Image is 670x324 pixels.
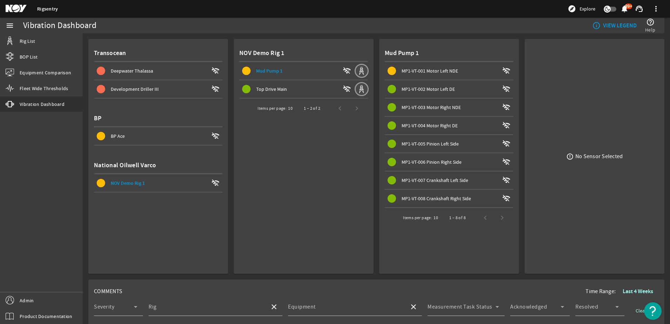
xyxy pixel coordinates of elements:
mat-icon: wifi_off [502,121,511,130]
button: Mud Pump 1 [239,62,354,80]
span: Equipment Comparison [20,69,71,76]
button: MP1-VT-004 Motor Right DE [385,117,513,134]
div: Items per page: [403,214,432,221]
div: Vibration Dashboard [23,22,96,29]
mat-icon: wifi_off [211,132,220,140]
div: NOV Demo Rig 1 [239,45,368,62]
button: Explore [565,3,598,14]
button: Deepwater Thalassa [94,62,223,80]
div: Transocean [94,45,223,62]
button: MP1-VT-002 Motor Left DE [385,80,513,98]
div: No Sensor Selected [575,153,623,160]
span: MP1-VT-004 Motor Right DE [402,122,458,129]
span: Product Documentation [20,313,72,320]
button: VIEW LEGEND [589,19,640,32]
button: more_vert [648,0,664,17]
mat-label: Measurement Task Status [428,303,492,310]
a: Rigsentry [37,6,58,12]
mat-icon: wifi_off [211,179,220,187]
span: Help [645,26,655,33]
div: Time Range: [586,285,659,298]
mat-label: Equipment [288,303,316,310]
span: NOV Demo Rig 1 [111,180,145,187]
span: Admin [20,297,34,304]
button: Clear All [630,304,659,317]
div: 1 – 8 of 8 [449,214,466,221]
mat-icon: wifi_off [343,85,351,93]
span: COMMENTS [94,288,122,295]
button: Top Drive Main [239,80,354,98]
span: Clear All [636,307,653,314]
button: MP1-VT-007 Crankshaft Left Side [385,171,513,189]
button: Last 4 Weeks [617,285,659,298]
mat-icon: close [409,303,418,311]
mat-icon: info_outline [592,21,598,30]
mat-icon: wifi_off [502,67,511,75]
mat-label: Rig [149,303,157,310]
span: MP1-VT-006 Pinion Right Side [402,159,462,165]
span: Rig List [20,38,35,45]
button: MP1-VT-006 Pinion Right Side [385,153,513,171]
div: Items per page: [258,105,287,112]
mat-icon: wifi_off [343,67,351,75]
mat-icon: help_outline [646,18,655,26]
span: Mud Pump 1 [256,68,282,74]
span: MP1-VT-001 Motor Left NDE [402,68,458,74]
mat-icon: wifi_off [502,85,511,93]
button: MP1-VT-001 Motor Left NDE [385,62,513,80]
mat-icon: menu [6,21,14,30]
span: MP1-VT-003 Motor Right NDE [402,104,461,110]
mat-icon: error_outline [566,153,574,160]
mat-icon: wifi_off [502,194,511,203]
b: Last 4 Weeks [623,288,653,295]
span: Deepwater Thalassa [111,68,153,74]
div: Mud Pump 1 [385,45,513,62]
mat-icon: wifi_off [502,140,511,148]
mat-icon: notifications [620,5,629,13]
span: MP1-VT-008 Crankshaft Right Side [402,195,471,202]
span: Vibration Dashboard [20,101,64,108]
button: MP1-VT-005 Pinion Left Side [385,135,513,153]
span: BOP List [20,53,37,60]
button: Development Driller III [94,80,223,98]
button: MP1-VT-003 Motor Right NDE [385,99,513,116]
mat-label: Severity [94,303,114,310]
mat-icon: wifi_off [211,67,220,75]
span: Development Driller III [111,86,159,92]
div: National Oilwell Varco [94,157,223,174]
mat-icon: explore [568,5,576,13]
input: Select a Rig [149,305,264,314]
button: BP Ace [94,127,223,145]
mat-label: Resolved [575,303,598,310]
span: Fleet Wide Thresholds [20,85,68,92]
div: BP [94,110,223,127]
button: NOV Demo Rig 1 [94,174,223,192]
input: Select Equipment [288,305,404,314]
mat-icon: support_agent [635,5,643,13]
mat-icon: wifi_off [502,176,511,184]
div: 10 [288,105,293,112]
mat-icon: vibration [6,100,14,108]
span: MP1-VT-005 Pinion Left Side [402,141,459,147]
mat-icon: wifi_off [502,103,511,112]
div: 10 [433,214,438,221]
b: VIEW LEGEND [603,22,637,29]
button: 99+ [621,5,628,13]
span: Explore [580,5,595,12]
mat-icon: close [270,303,278,311]
button: Open Resource Center [644,302,662,320]
button: MP1-VT-008 Crankshaft Right Side [385,190,513,207]
span: MP1-VT-007 Crankshaft Left Side [402,177,468,183]
mat-label: Acknowledged [510,303,547,310]
span: MP1-VT-002 Motor Left DE [402,86,455,92]
span: Top Drive Main [256,86,287,92]
span: BP Ace [111,133,125,139]
div: 1 – 2 of 2 [304,105,320,112]
mat-icon: wifi_off [502,158,511,166]
mat-icon: wifi_off [211,85,220,93]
